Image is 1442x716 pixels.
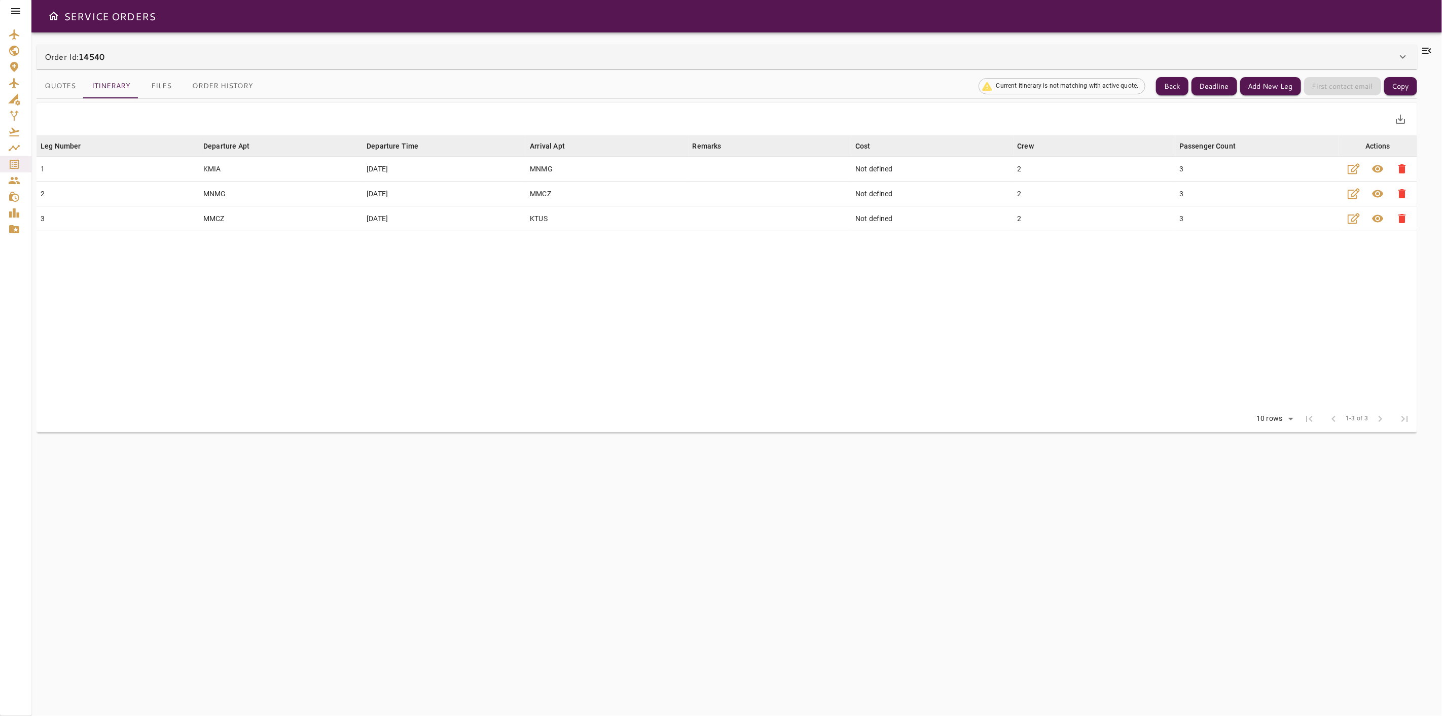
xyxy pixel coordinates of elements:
[1396,212,1409,225] span: delete
[1395,113,1407,125] span: save_alt
[1192,77,1237,96] button: Deadline
[1372,212,1384,225] span: visibility
[363,206,526,231] td: [DATE]
[1390,157,1415,181] button: Delete Leg
[526,206,688,231] td: KTUS
[1366,182,1390,206] button: Leg Details
[1175,157,1339,182] td: 3
[693,140,722,152] div: Remarks
[1366,157,1390,181] button: Leg Details
[79,51,104,62] b: 14540
[367,140,418,152] div: Departure Time
[1321,407,1346,431] span: Previous Page
[1018,140,1048,152] span: Crew
[530,140,578,152] span: Arrival Apt
[138,74,184,98] button: Files
[1366,206,1390,231] button: Leg Details
[199,206,363,231] td: MMCZ
[45,51,104,63] p: Order Id:
[367,140,431,152] span: Departure Time
[37,74,261,98] div: basic tabs example
[1396,163,1409,175] span: delete
[693,140,735,152] span: Remarks
[1396,188,1409,200] span: delete
[1390,182,1415,206] button: Delete Leg
[1342,206,1366,231] button: Edit Leg
[1254,414,1285,423] div: 10 rows
[1179,140,1249,152] span: Passenger Count
[1014,157,1176,182] td: 2
[1018,140,1034,152] div: Crew
[84,74,138,98] button: Itinerary
[1342,157,1366,181] button: Edit Leg
[37,206,199,231] td: 3
[851,206,1013,231] td: Not defined
[530,140,565,152] div: Arrival Apt
[1175,182,1339,206] td: 3
[203,140,263,152] span: Departure Apt
[526,157,688,182] td: MNMG
[37,182,199,206] td: 2
[851,157,1013,182] td: Not defined
[41,140,81,152] div: Leg Number
[37,157,199,182] td: 1
[1179,140,1236,152] div: Passenger Count
[363,157,526,182] td: [DATE]
[184,74,261,98] button: Order History
[1175,206,1339,231] td: 3
[1240,77,1301,96] button: Add New Leg
[1297,407,1321,431] span: First Page
[203,140,249,152] div: Departure Apt
[64,8,156,24] h6: SERVICE ORDERS
[37,74,84,98] button: Quotes
[1250,411,1297,426] div: 10 rows
[1390,206,1415,231] button: Delete Leg
[1384,77,1417,96] button: Copy
[199,157,363,182] td: KMIA
[37,45,1417,69] div: Order Id:14540
[44,6,64,26] button: Open drawer
[855,140,871,152] div: Cost
[1342,182,1366,206] button: Edit Leg
[1156,77,1188,96] button: Back
[1389,107,1413,131] button: Export
[990,82,1145,90] span: Current itinerary is not matching with active quote.
[1368,407,1393,431] span: Next Page
[855,140,884,152] span: Cost
[851,182,1013,206] td: Not defined
[199,182,363,206] td: MNMG
[1372,188,1384,200] span: visibility
[1393,407,1417,431] span: Last Page
[1014,182,1176,206] td: 2
[1372,163,1384,175] span: visibility
[1346,414,1368,424] span: 1-3 of 3
[363,182,526,206] td: [DATE]
[41,140,94,152] span: Leg Number
[526,182,688,206] td: MMCZ
[1014,206,1176,231] td: 2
